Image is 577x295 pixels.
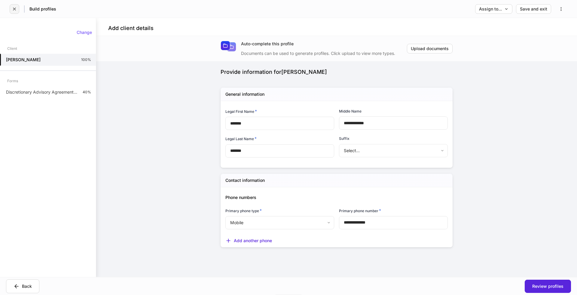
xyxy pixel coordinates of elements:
[81,57,91,62] p: 100%
[516,4,551,14] button: Save and exit
[73,28,96,37] button: Change
[407,44,453,53] button: Upload documents
[29,6,56,12] h5: Build profiles
[339,108,362,114] h6: Middle Name
[225,91,264,97] h5: General information
[7,76,18,86] div: Forms
[6,89,78,95] p: Discretionary Advisory Agreement: Client Wrap Fee
[479,7,508,11] div: Assign to...
[475,4,512,14] button: Assign to...
[225,177,265,183] h5: Contact information
[225,238,272,244] button: Add another phone
[221,187,448,200] div: Phone numbers
[339,208,381,214] h6: Primary phone number
[108,25,154,32] h4: Add client details
[225,136,257,142] h6: Legal Last Name
[225,216,334,229] div: Mobile
[77,30,92,35] div: Change
[241,41,407,47] div: Auto-complete this profile
[14,283,32,289] div: Back
[83,90,91,95] p: 40%
[6,57,41,63] h5: [PERSON_NAME]
[221,68,453,76] div: Provide information for [PERSON_NAME]
[520,7,547,11] div: Save and exit
[411,47,449,51] div: Upload documents
[7,43,17,54] div: Client
[532,284,563,288] div: Review profiles
[525,280,571,293] button: Review profiles
[241,47,407,56] div: Documents can be used to generate profiles. Click upload to view more types.
[225,108,257,114] h6: Legal First Name
[225,208,262,214] h6: Primary phone type
[6,279,39,293] button: Back
[339,144,447,157] div: Select...
[339,136,350,141] h6: Suffix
